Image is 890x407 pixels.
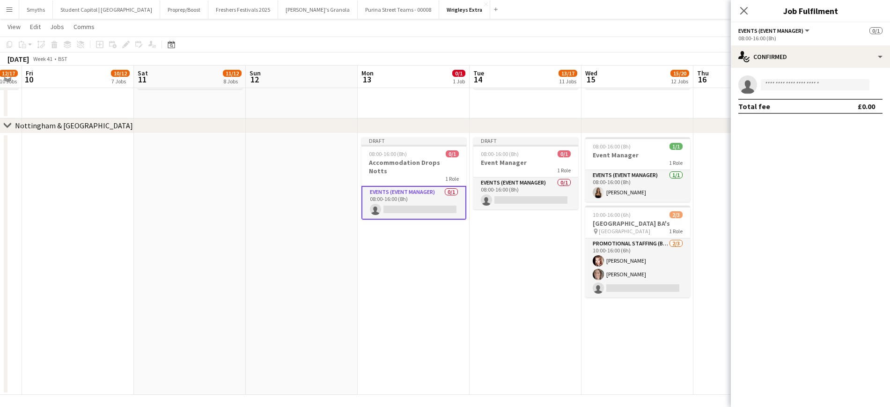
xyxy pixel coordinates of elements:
span: 13/17 [559,70,577,77]
span: 10 [24,74,33,85]
button: Student Capitol | [GEOGRAPHIC_DATA] [53,0,160,19]
div: 12 Jobs [671,78,689,85]
button: Smyths [19,0,53,19]
div: Nottingham & [GEOGRAPHIC_DATA] [15,121,133,130]
span: Thu [697,69,709,77]
span: 08:00-16:00 (8h) [481,150,519,157]
div: £0.00 [858,102,875,111]
button: Wrigleys Extra [439,0,490,19]
button: Proprep/Boost [160,0,208,19]
span: 12 [248,74,261,85]
span: 15 [584,74,597,85]
h3: Job Fulfilment [731,5,890,17]
a: Edit [26,21,44,33]
a: View [4,21,24,33]
span: 1 Role [669,159,683,166]
div: BST [58,55,67,62]
span: [GEOGRAPHIC_DATA] [599,228,650,235]
span: Sun [250,69,261,77]
div: 7 Jobs [111,78,129,85]
span: 11 [136,74,148,85]
a: Comms [70,21,98,33]
span: 0/1 [446,150,459,157]
div: 1 Job [453,78,465,85]
span: 0/1 [452,70,465,77]
div: 8 Jobs [223,78,241,85]
h3: Event Manager [585,151,690,159]
span: Mon [361,69,374,77]
span: 15/20 [670,70,689,77]
a: Jobs [46,21,68,33]
span: 10/12 [111,70,130,77]
span: Fri [26,69,33,77]
app-card-role: Events (Event Manager)0/108:00-16:00 (8h) [473,178,578,209]
h3: Event Manager [473,158,578,167]
span: 1 Role [557,167,571,174]
span: View [7,22,21,31]
span: Tue [473,69,484,77]
span: 08:00-16:00 (8h) [593,143,631,150]
app-job-card: Draft08:00-16:00 (8h)0/1Accommodation Drops Notts1 RoleEvents (Event Manager)0/108:00-16:00 (8h) [361,137,466,220]
button: Purina Street Teams - 00008 [358,0,439,19]
span: Events (Event Manager) [738,27,803,34]
div: Draft [361,137,466,145]
div: [DATE] [7,54,29,64]
app-card-role: Events (Event Manager)0/108:00-16:00 (8h) [361,186,466,220]
span: Sat [138,69,148,77]
div: Total fee [738,102,770,111]
app-card-role: Events (Event Manager)1/108:00-16:00 (8h)[PERSON_NAME] [585,170,690,202]
div: 08:00-16:00 (8h) [738,35,883,42]
div: Confirmed [731,45,890,68]
h3: [GEOGRAPHIC_DATA] BA's [585,219,690,228]
span: 08:00-16:00 (8h) [369,150,407,157]
span: 1/1 [669,143,683,150]
app-job-card: 08:00-16:00 (8h)1/1Event Manager1 RoleEvents (Event Manager)1/108:00-16:00 (8h)[PERSON_NAME] [585,137,690,202]
span: 13 [360,74,374,85]
button: Freshers Festivals 2025 [208,0,278,19]
span: 1 Role [445,175,459,182]
button: [PERSON_NAME]'s Granola [278,0,358,19]
span: 16 [696,74,709,85]
span: 1 Role [669,228,683,235]
h3: Accommodation Drops Notts [361,158,466,175]
span: 2/3 [669,211,683,218]
span: 11/12 [223,70,242,77]
app-card-role: Promotional Staffing (Brand Ambassadors)2/310:00-16:00 (6h)[PERSON_NAME][PERSON_NAME] [585,238,690,297]
span: Jobs [50,22,64,31]
span: 10:00-16:00 (6h) [593,211,631,218]
span: Comms [74,22,95,31]
span: 0/1 [558,150,571,157]
span: Week 41 [31,55,54,62]
app-job-card: 10:00-16:00 (6h)2/3[GEOGRAPHIC_DATA] BA's [GEOGRAPHIC_DATA]1 RolePromotional Staffing (Brand Amba... [585,206,690,297]
div: Draft [473,137,578,145]
app-job-card: Draft08:00-16:00 (8h)0/1Event Manager1 RoleEvents (Event Manager)0/108:00-16:00 (8h) [473,137,578,209]
span: 0/1 [869,27,883,34]
span: 14 [472,74,484,85]
div: 11 Jobs [559,78,577,85]
span: Wed [585,69,597,77]
button: Events (Event Manager) [738,27,811,34]
span: Edit [30,22,41,31]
